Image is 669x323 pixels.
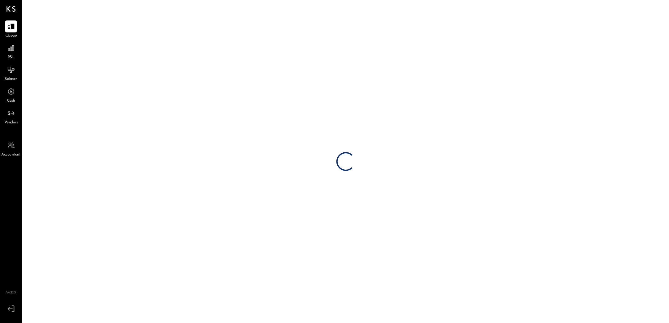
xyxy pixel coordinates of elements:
[7,98,15,104] span: Cash
[0,64,22,82] a: Balance
[0,42,22,60] a: P&L
[0,139,22,158] a: Accountant
[2,152,21,158] span: Accountant
[4,76,18,82] span: Balance
[0,107,22,126] a: Vendors
[4,120,18,126] span: Vendors
[8,55,15,60] span: P&L
[0,86,22,104] a: Cash
[0,20,22,39] a: Queue
[5,33,17,39] span: Queue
